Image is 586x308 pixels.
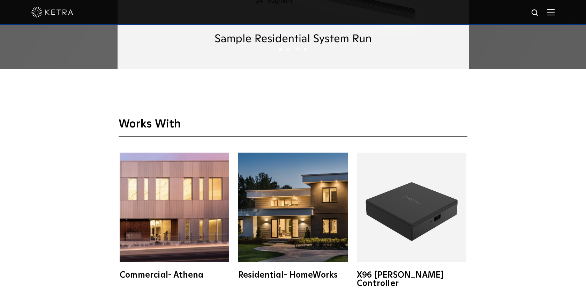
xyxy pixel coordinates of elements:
a: Residential- HomeWorks [237,153,349,279]
div: Commercial- Athena [120,271,229,279]
img: Hamburger%20Nav.svg [547,9,555,15]
a: Commercial- Athena [119,153,230,279]
img: homeworks_hero [238,153,348,262]
div: X96 [PERSON_NAME] Controller [357,271,466,288]
img: search icon [531,9,540,17]
div: Residential- HomeWorks [238,271,348,279]
img: X96_Controller [357,153,466,262]
img: ketra-logo-2019-white [31,7,73,17]
img: athena-square [120,153,229,262]
h3: Works With [119,117,467,137]
a: X96 [PERSON_NAME] Controller [356,153,467,288]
